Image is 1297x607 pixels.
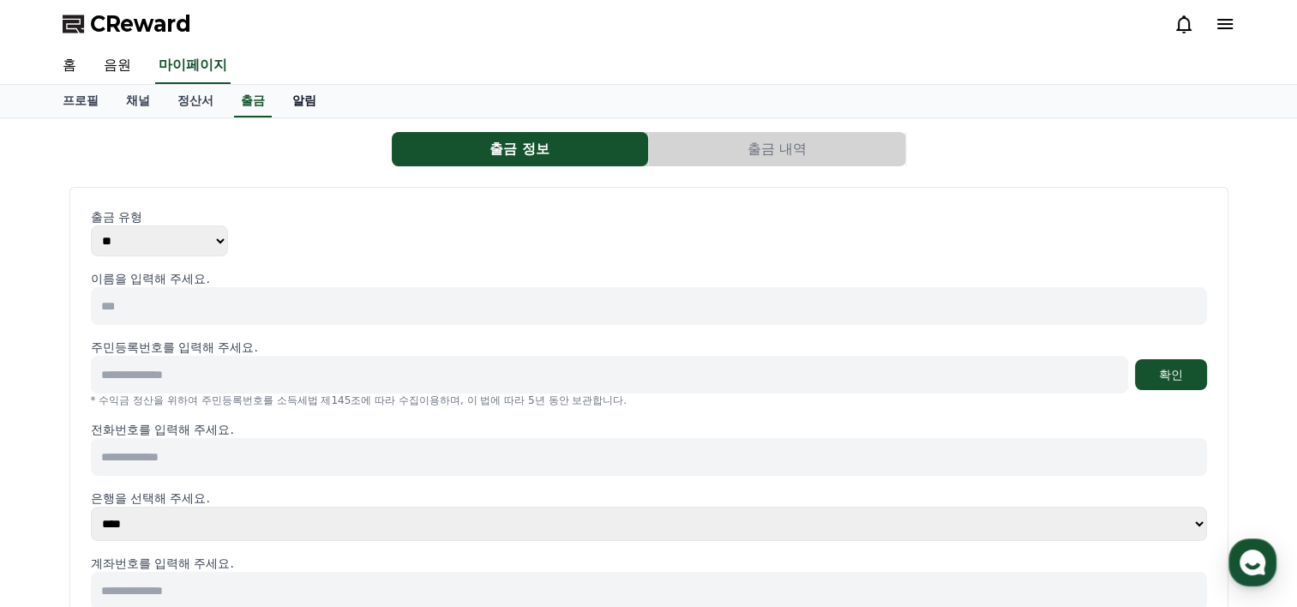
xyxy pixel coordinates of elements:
p: 은행을 선택해 주세요. [91,490,1207,507]
a: 정산서 [164,85,227,117]
a: 채널 [112,85,164,117]
a: 프로필 [49,85,112,117]
a: 출금 정보 [392,132,649,166]
span: CReward [90,10,191,38]
p: 계좌번호를 입력해 주세요. [91,555,1207,572]
a: 음원 [90,48,145,84]
a: 출금 [234,85,272,117]
a: 마이페이지 [155,48,231,84]
span: 대화 [157,491,177,505]
button: 출금 내역 [649,132,905,166]
a: 홈 [49,48,90,84]
span: 설정 [265,490,285,504]
a: 홈 [5,465,113,508]
span: 홈 [54,490,64,504]
p: 전화번호를 입력해 주세요. [91,421,1207,438]
a: 알림 [279,85,330,117]
a: CReward [63,10,191,38]
button: 확인 [1135,359,1207,390]
p: 주민등록번호를 입력해 주세요. [91,339,258,356]
a: 설정 [221,465,329,508]
p: * 수익금 정산을 위하여 주민등록번호를 소득세법 제145조에 따라 수집이용하며, 이 법에 따라 5년 동안 보관합니다. [91,394,1207,407]
a: 출금 내역 [649,132,906,166]
button: 출금 정보 [392,132,648,166]
p: 출금 유형 [91,208,1207,225]
a: 대화 [113,465,221,508]
p: 이름을 입력해 주세요. [91,270,1207,287]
